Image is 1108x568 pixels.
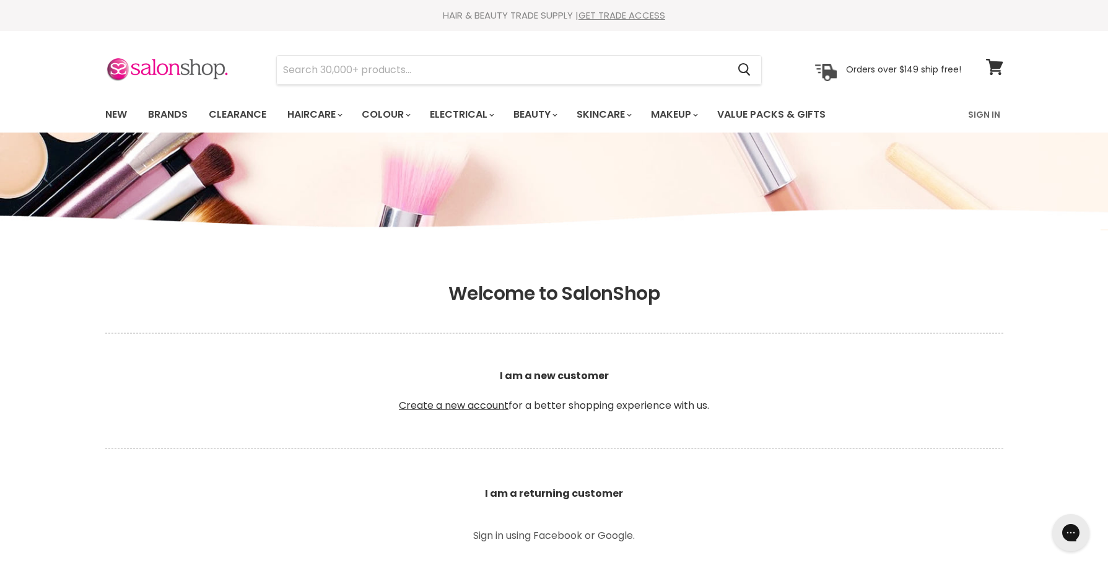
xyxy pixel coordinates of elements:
[399,398,508,413] a: Create a new account
[105,282,1003,305] h1: Welcome to SalonShop
[421,102,502,128] a: Electrical
[708,102,835,128] a: Value Packs & Gifts
[846,64,961,75] p: Orders over $149 ship free!
[199,102,276,128] a: Clearance
[1046,510,1096,556] iframe: Gorgias live chat messenger
[105,339,1003,443] p: for a better shopping experience with us.
[277,56,728,84] input: Search
[90,9,1019,22] div: HAIR & BEAUTY TRADE SUPPLY |
[642,102,705,128] a: Makeup
[961,102,1008,128] a: Sign In
[90,97,1019,133] nav: Main
[728,56,761,84] button: Search
[96,102,136,128] a: New
[415,531,694,541] p: Sign in using Facebook or Google.
[504,102,565,128] a: Beauty
[139,102,197,128] a: Brands
[278,102,350,128] a: Haircare
[485,486,623,500] b: I am a returning customer
[500,369,609,383] b: I am a new customer
[352,102,418,128] a: Colour
[578,9,665,22] a: GET TRADE ACCESS
[96,97,898,133] ul: Main menu
[276,55,762,85] form: Product
[567,102,639,128] a: Skincare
